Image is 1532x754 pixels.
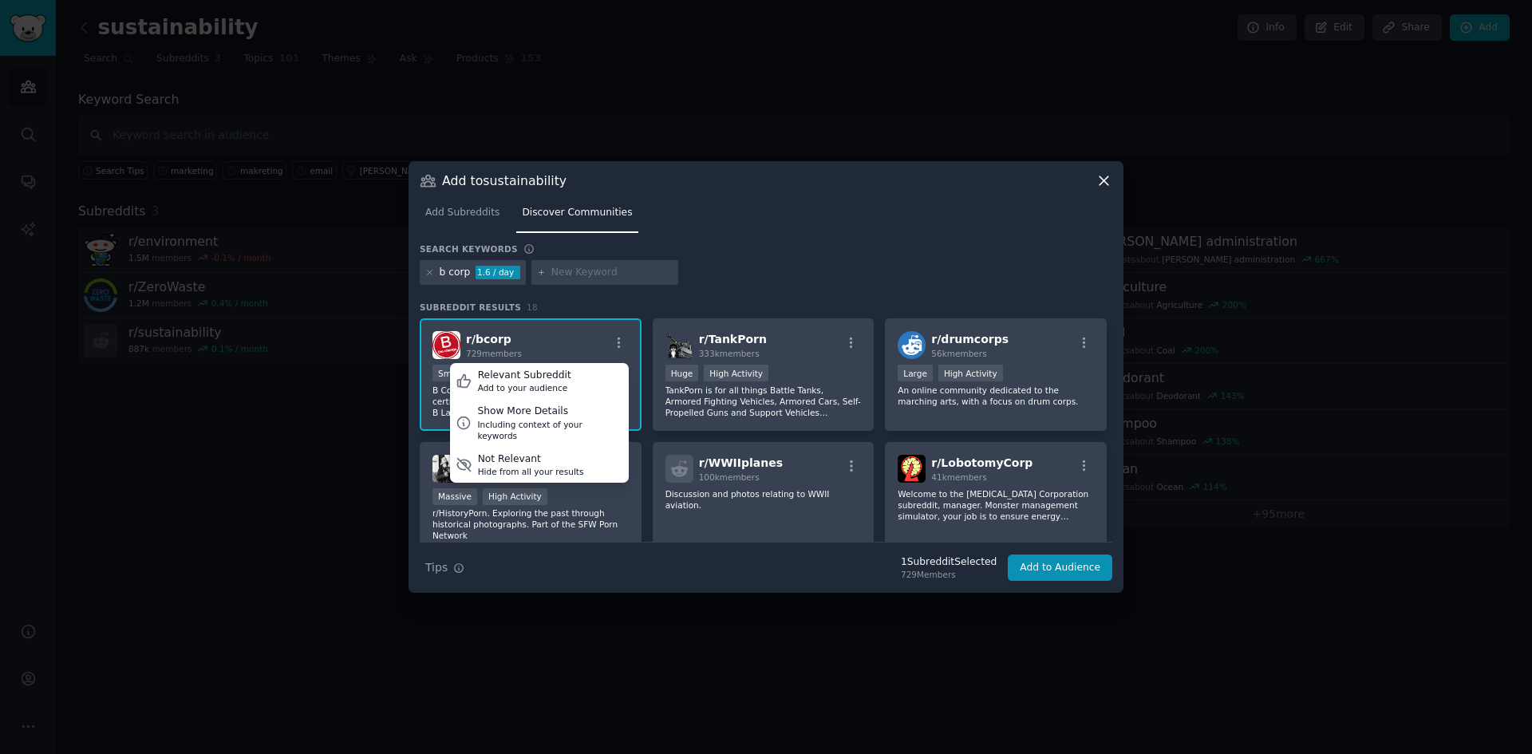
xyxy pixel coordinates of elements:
button: Add to Audience [1008,555,1112,582]
span: 56k members [931,349,986,358]
span: Add Subreddits [425,206,499,220]
div: Add to your audience [478,382,571,393]
span: r/ TankPorn [699,333,767,345]
div: Large [898,365,933,381]
span: 333k members [699,349,760,358]
div: b corp [440,266,471,280]
div: Hide from all your results [478,466,584,477]
span: Tips [425,559,448,576]
div: Relevant Subreddit [478,369,571,383]
a: Discover Communities [516,200,638,233]
p: Welcome to the [MEDICAL_DATA] Corporation subreddit, manager. Monster management simulator, your ... [898,488,1094,522]
div: Not Relevant [478,452,584,467]
div: 1 Subreddit Selected [901,555,997,570]
div: Show More Details [477,405,622,419]
span: 100k members [699,472,760,482]
span: 18 [527,302,538,312]
p: An online community dedicated to the marching arts, with a focus on drum corps. [898,385,1094,407]
img: drumcorps [898,331,926,359]
p: Discussion and photos relating to WWII aviation. [665,488,862,511]
a: Add Subreddits [420,200,505,233]
span: Subreddit Results [420,302,521,313]
div: Including context of your keywords [477,419,622,441]
span: Discover Communities [522,206,632,220]
span: 729 members [466,349,522,358]
div: High Activity [704,365,768,381]
span: 41k members [931,472,986,482]
div: High Activity [938,365,1003,381]
p: TankPorn is for all things Battle Tanks, Armored Fighting Vehicles, Armored Cars, Self-Propelled ... [665,385,862,418]
span: r/ LobotomyCorp [931,456,1033,469]
h3: Add to sustainability [442,172,567,189]
img: TankPorn [665,331,693,359]
button: Tips [420,554,470,582]
div: Huge [665,365,699,381]
div: High Activity [483,488,547,505]
div: Small [432,365,467,381]
img: HistoryPorn [432,455,460,483]
span: r/ bcorp [466,333,511,345]
div: 729 Members [901,569,997,580]
div: 1.6 / day [476,266,520,280]
p: r/HistoryPorn. Exploring the past through historical photographs. Part of the SFW Porn Network [432,507,629,541]
input: New Keyword [551,266,673,280]
div: Massive [432,488,477,505]
span: r/ drumcorps [931,333,1009,345]
h3: Search keywords [420,243,518,255]
p: B Corporation certification is a private certification issued to for-profit companies by B Lab, a... [432,385,629,418]
span: r/ WWIIplanes [699,456,783,469]
img: LobotomyCorp [898,455,926,483]
img: bcorp [432,331,460,359]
